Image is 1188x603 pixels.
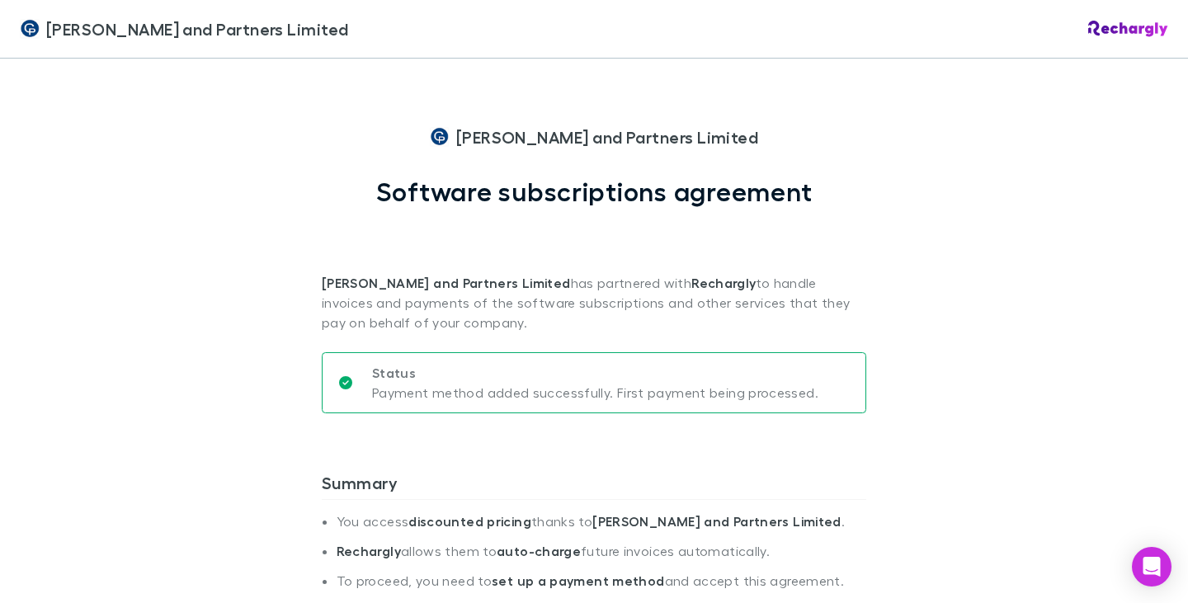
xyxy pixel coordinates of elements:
p: Status [372,363,818,383]
p: Payment method added successfully. First payment being processed. [372,383,818,403]
img: Coates and Partners Limited's Logo [20,19,40,39]
strong: Rechargly [691,275,756,291]
li: To proceed, you need to and accept this agreement. [337,572,866,602]
span: [PERSON_NAME] and Partners Limited [46,16,349,41]
strong: Rechargly [337,543,401,559]
img: Coates and Partners Limited's Logo [430,127,450,147]
strong: [PERSON_NAME] and Partners Limited [322,275,571,291]
li: You access thanks to . [337,513,866,543]
span: [PERSON_NAME] and Partners Limited [456,125,759,149]
p: has partnered with to handle invoices and payments of the software subscriptions and other servic... [322,207,866,332]
h1: Software subscriptions agreement [376,176,813,207]
strong: discounted pricing [408,513,531,530]
li: allows them to future invoices automatically. [337,543,866,572]
strong: set up a payment method [492,572,664,589]
strong: auto-charge [497,543,581,559]
img: Rechargly Logo [1088,21,1168,37]
h3: Summary [322,473,866,499]
strong: [PERSON_NAME] and Partners Limited [592,513,841,530]
div: Open Intercom Messenger [1132,547,1171,587]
